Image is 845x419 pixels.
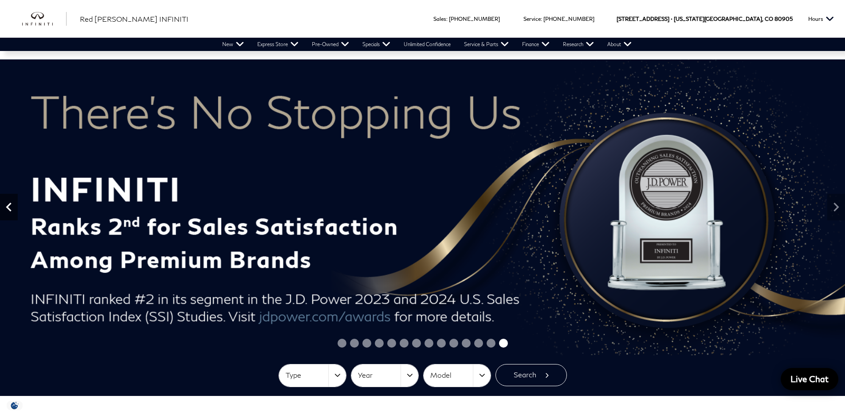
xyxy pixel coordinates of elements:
[356,38,397,51] a: Specials
[495,364,567,386] button: Search
[430,368,473,383] span: Model
[433,16,446,22] span: Sales
[487,339,495,348] span: Go to slide 13
[437,339,446,348] span: Go to slide 9
[617,16,793,22] a: [STREET_ADDRESS] • [US_STATE][GEOGRAPHIC_DATA], CO 80905
[4,401,25,410] section: Click to Open Cookie Consent Modal
[515,38,556,51] a: Finance
[351,364,418,387] button: Year
[286,368,328,383] span: Type
[462,339,471,348] span: Go to slide 11
[541,16,542,22] span: :
[251,38,305,51] a: Express Store
[449,339,458,348] span: Go to slide 10
[786,373,833,384] span: Live Chat
[358,368,401,383] span: Year
[449,16,500,22] a: [PHONE_NUMBER]
[362,339,371,348] span: Go to slide 3
[338,339,346,348] span: Go to slide 1
[543,16,594,22] a: [PHONE_NUMBER]
[424,364,491,387] button: Model
[499,339,508,348] span: Go to slide 14
[397,38,457,51] a: Unlimited Confidence
[216,38,251,51] a: New
[375,339,384,348] span: Go to slide 4
[216,38,638,51] nav: Main Navigation
[22,12,67,26] a: infiniti
[424,339,433,348] span: Go to slide 8
[387,339,396,348] span: Go to slide 5
[305,38,356,51] a: Pre-Owned
[80,14,189,24] a: Red [PERSON_NAME] INFINITI
[556,38,601,51] a: Research
[350,339,359,348] span: Go to slide 2
[781,368,838,390] a: Live Chat
[279,364,346,387] button: Type
[446,16,448,22] span: :
[601,38,638,51] a: About
[457,38,515,51] a: Service & Parts
[412,339,421,348] span: Go to slide 7
[4,401,25,410] img: Opt-Out Icon
[22,12,67,26] img: INFINITI
[400,339,409,348] span: Go to slide 6
[523,16,541,22] span: Service
[827,194,845,220] div: Next
[80,15,189,23] span: Red [PERSON_NAME] INFINITI
[474,339,483,348] span: Go to slide 12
